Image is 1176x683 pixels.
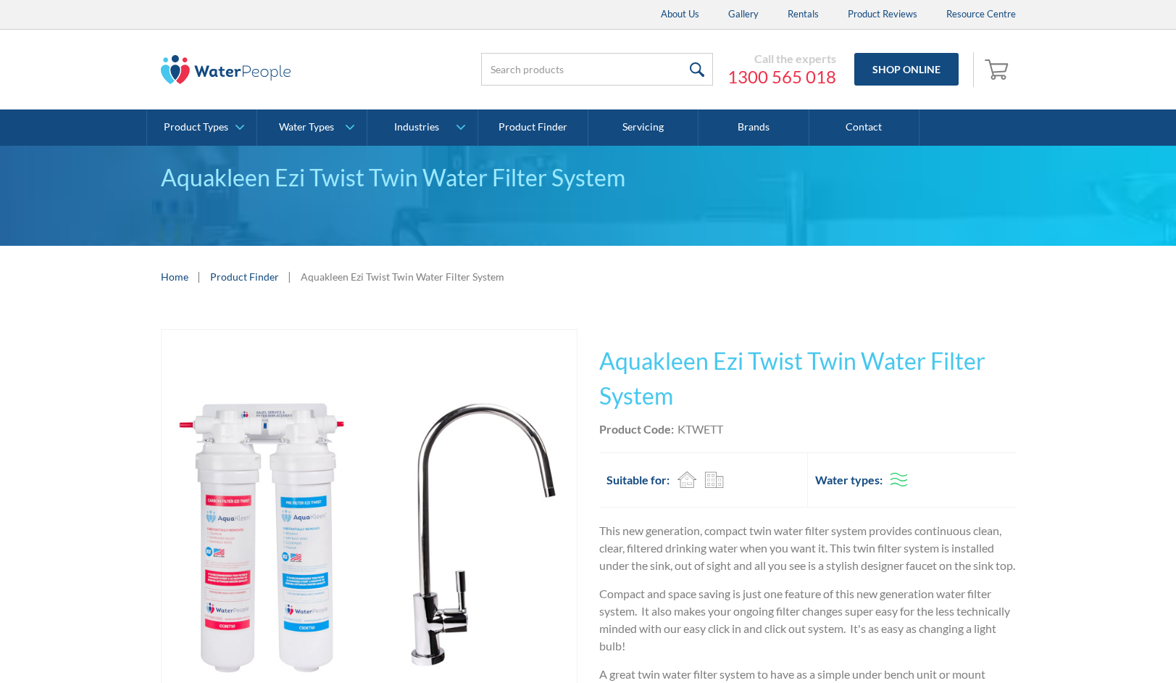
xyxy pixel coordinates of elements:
div: KTWETT [677,421,723,438]
p: This new generation, compact twin water filter system provides continuous clean, clear, filtered ... [599,522,1016,574]
a: Product Finder [478,109,588,146]
a: Brands [698,109,809,146]
a: Servicing [588,109,698,146]
a: Product Types [147,109,257,146]
input: Search products [481,53,713,86]
a: Product Finder [210,269,279,284]
a: Contact [809,109,919,146]
h2: Suitable for: [606,471,670,489]
img: shopping cart [985,57,1012,80]
img: The Water People [161,55,291,84]
a: Water Types [257,109,367,146]
h1: Aquakleen Ezi Twist Twin Water Filter System [599,344,1016,413]
div: | [286,268,293,285]
div: | [196,268,203,285]
div: Aquakleen Ezi Twist Twin Water Filter System [301,269,504,284]
a: Industries [367,109,477,146]
div: Call the experts [727,51,836,66]
div: Industries [394,121,439,133]
a: 1300 565 018 [727,66,836,88]
div: Product Types [164,121,228,133]
a: Shop Online [854,53,959,86]
strong: Product Code: [599,422,674,436]
div: Aquakleen Ezi Twist Twin Water Filter System [161,160,1016,195]
h2: Water types: [815,471,883,489]
a: Open cart [981,52,1016,87]
p: Compact and space saving is just one feature of this new generation water filter system. It also ... [599,585,1016,655]
div: Water Types [279,121,334,133]
a: Home [161,269,188,284]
